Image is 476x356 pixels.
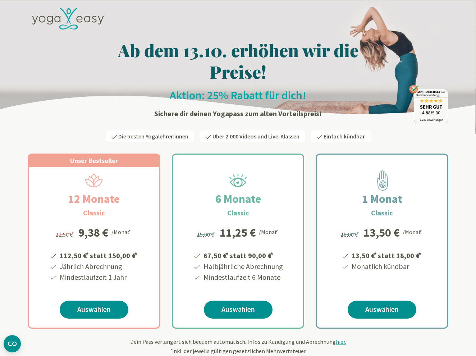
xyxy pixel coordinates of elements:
[336,338,346,345] span: hier.
[220,227,256,238] div: 11,25 €
[118,133,188,140] span: Die besten Yogalehrer:innen
[111,227,132,236] div: /Monat
[170,347,306,355] span: inkl. der jeweils gültigen gesetzlichen Mehrwertsteuer
[351,261,422,272] li: Monatlich kündbar
[348,301,416,319] a: Auswählen
[227,207,249,218] h3: Classic
[70,156,118,165] span: Unser Bestseller
[324,133,365,140] span: Einfach kündbar
[28,337,448,355] div: Dein Pass verlängert sich bequem automatisch. Infos zu Kündigung und Abrechnung
[60,301,128,319] a: Auswählen
[28,39,448,82] h1: Ab dem 13.10. erhöhen wir die Preise!
[78,227,109,238] div: 9,38 €
[351,249,422,261] li: 13,50 € statt 18,00 €
[197,231,216,238] span: 15,00 €
[59,249,138,261] li: 112,50 € statt 150,00 €
[341,231,360,238] span: 18,00 €
[345,190,420,207] h2: 1 Monat
[202,249,283,261] li: 67,50 € statt 90,00 €
[198,190,278,207] h2: 6 Monate
[202,261,283,272] li: Halbjährliche Abrechnung
[51,190,137,207] h2: 12 Monate
[154,109,322,118] strong: Sichere dir deinen Yogapass zum alten Vorteilspreis!
[409,85,448,123] img: ausgezeichnet_badge.png
[202,272,283,283] li: Mindestlaufzeit 6 Monate
[56,231,75,238] span: 12,50 €
[363,227,400,238] div: 13,50 €
[59,261,138,272] li: Jährlich Abrechnung
[59,272,138,283] li: Mindestlaufzeit 1 Jahr
[83,207,105,218] h3: Classic
[204,301,273,319] a: Auswählen
[371,207,393,218] h3: Classic
[212,133,299,140] span: Über 2.000 Videos und Live-Klassen
[28,88,448,102] h2: Aktion: 25% Rabatt für dich!
[403,227,423,236] div: /Monat
[259,227,279,236] div: /Monat
[4,335,21,352] button: CMP-Widget öffnen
